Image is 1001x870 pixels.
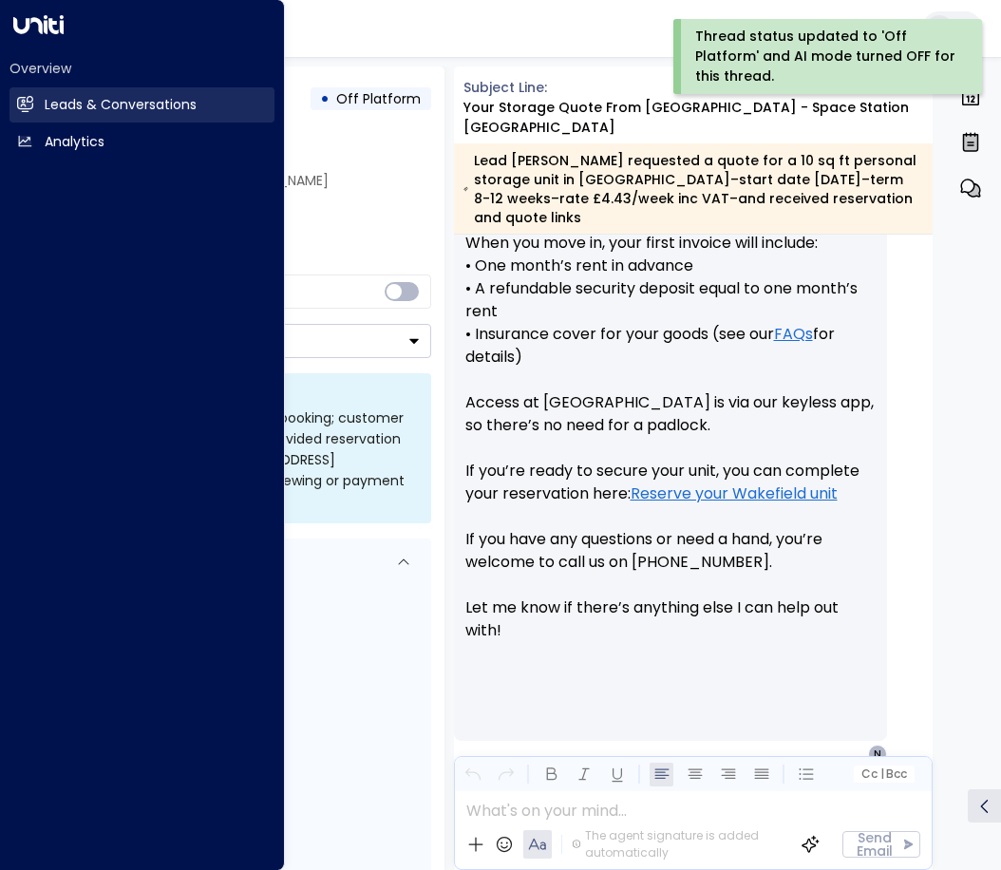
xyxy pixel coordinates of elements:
div: • [320,82,330,116]
a: Analytics [9,124,274,160]
span: | [879,767,883,781]
div: N [868,745,887,764]
span: Cc Bcc [861,767,907,781]
div: Lead [PERSON_NAME] requested a quote for a 10 sq ft personal storage unit in [GEOGRAPHIC_DATA]–st... [463,151,922,227]
button: Redo [494,763,518,786]
h2: Analytics [45,132,104,152]
h2: Leads & Conversations [45,95,197,115]
button: Undo [461,763,484,786]
div: The agent signature is added automatically [572,827,786,861]
div: Your storage quote from [GEOGRAPHIC_DATA] - Space Station [GEOGRAPHIC_DATA] [463,98,934,138]
h2: Overview [9,59,274,78]
span: Subject Line: [463,78,547,97]
div: Thread status updated to 'Off Platform' and AI mode turned OFF for this thread. [695,27,956,86]
a: Reserve your Wakefield unit [631,482,838,505]
a: FAQs [774,323,813,346]
button: Cc|Bcc [854,766,915,784]
a: Leads & Conversations [9,87,274,123]
span: Off Platform [336,89,421,108]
